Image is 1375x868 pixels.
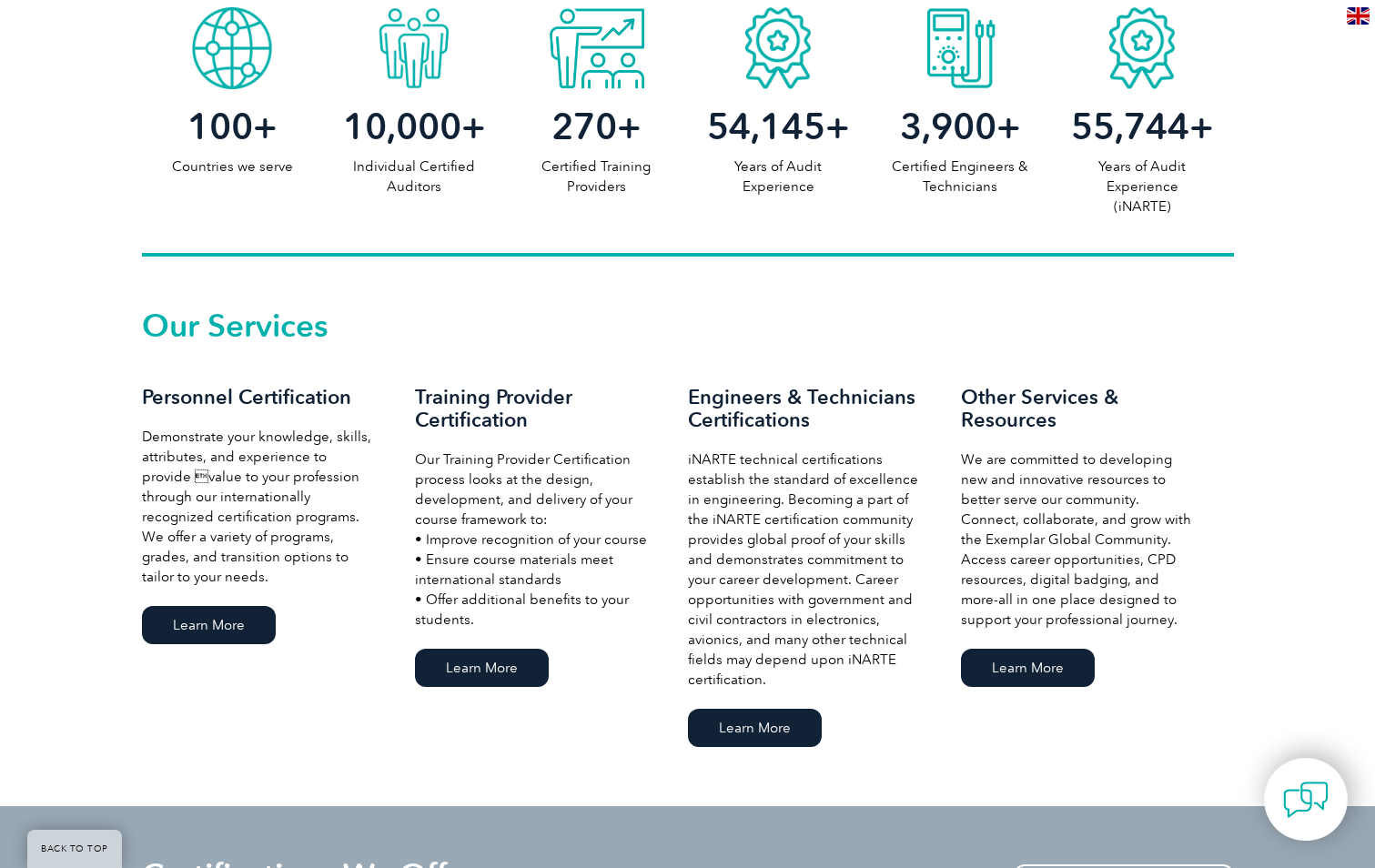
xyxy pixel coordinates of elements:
h3: Other Services & Resources [961,386,1198,431]
a: Learn More [415,649,549,687]
p: iNARTE technical certifications establish the standard of excellence in engineering. Becoming a p... [688,449,925,690]
img: en [1347,7,1370,25]
p: Countries we serve [142,156,324,177]
h3: Training Provider Certification [415,386,652,431]
a: BACK TO TOP [27,830,122,868]
h2: + [869,112,1051,141]
span: 100 [187,105,253,148]
h2: + [505,112,687,141]
h2: + [142,112,324,141]
span: 10,000 [343,105,461,148]
a: Learn More [961,649,1095,687]
p: Certified Engineers & Technicians [869,156,1051,197]
span: 54,145 [707,105,825,148]
h3: Personnel Certification [142,386,379,409]
h2: + [323,112,505,141]
h3: Engineers & Technicians Certifications [688,386,925,431]
a: Learn More [688,709,822,747]
p: Our Training Provider Certification process looks at the design, development, and delivery of you... [415,449,652,630]
h2: + [687,112,869,141]
h2: + [1051,112,1233,141]
p: Years of Audit Experience [687,156,869,197]
h2: Our Services [142,311,1234,340]
span: 270 [551,105,617,148]
p: We are committed to developing new and innovative resources to better serve our community. Connec... [961,449,1198,630]
p: Demonstrate your knowledge, skills, attributes, and experience to provide value to your professi... [142,427,379,587]
img: contact-chat.png [1283,777,1329,823]
p: Years of Audit Experience (iNARTE) [1051,156,1233,217]
span: 3,900 [900,105,996,148]
p: Certified Training Providers [505,156,687,197]
p: Individual Certified Auditors [323,156,505,197]
a: Learn More [142,606,276,644]
span: 55,744 [1071,105,1189,148]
